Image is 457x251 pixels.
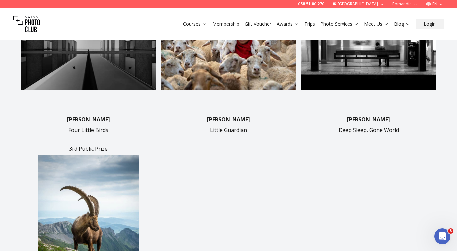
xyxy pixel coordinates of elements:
span: 3 [448,228,453,234]
a: Courses [183,21,207,27]
button: Awards [274,19,302,29]
button: Membership [210,19,242,29]
button: Trips [302,19,318,29]
a: Gift Voucher [245,21,271,27]
a: Blog [394,21,410,27]
button: Meet Us [361,19,391,29]
iframe: Intercom live chat [434,228,450,244]
p: [PERSON_NAME] [207,115,250,123]
button: Login [416,19,444,29]
img: Swiss photo club [13,11,40,37]
button: Gift Voucher [242,19,274,29]
p: Little Guardian [210,126,247,134]
h4: 3rd Public Prize [21,145,156,153]
button: Photo Services [318,19,361,29]
button: Blog [391,19,413,29]
p: Four Little Birds [68,126,108,134]
a: Meet Us [364,21,389,27]
p: [PERSON_NAME] [67,115,110,123]
a: Awards [277,21,299,27]
a: 058 51 00 270 [298,1,324,7]
a: Membership [212,21,239,27]
button: Courses [180,19,210,29]
p: Deep Sleep, Gone World [339,126,399,134]
a: Trips [304,21,315,27]
a: Photo Services [320,21,359,27]
p: [PERSON_NAME] [347,115,390,123]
